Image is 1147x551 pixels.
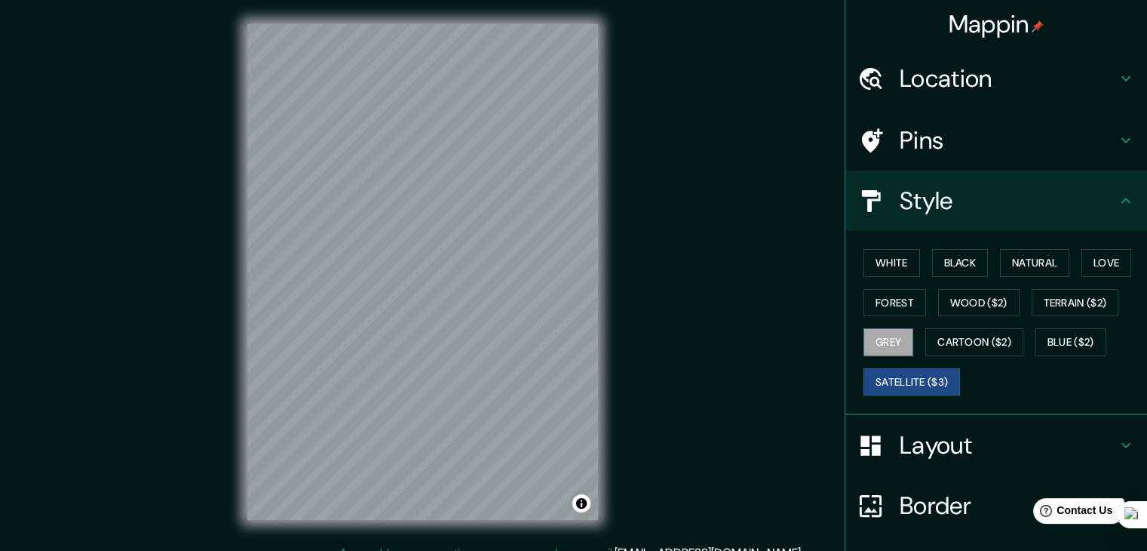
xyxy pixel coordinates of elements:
h4: Border [900,491,1117,521]
h4: Mappin [949,9,1044,39]
button: Blue ($2) [1035,328,1106,356]
button: Wood ($2) [938,289,1020,317]
button: Grey [863,328,913,356]
button: Toggle attribution [572,494,590,513]
div: Layout [845,415,1147,476]
h4: Location [900,63,1117,94]
img: pin-icon.png [1032,20,1044,32]
div: Border [845,476,1147,536]
button: Terrain ($2) [1032,289,1119,317]
div: Style [845,171,1147,231]
div: Location [845,48,1147,109]
button: White [863,249,920,277]
button: Forest [863,289,926,317]
button: Cartoon ($2) [925,328,1023,356]
iframe: Help widget launcher [1013,492,1130,534]
h4: Style [900,186,1117,216]
h4: Pins [900,125,1117,155]
button: Black [932,249,989,277]
button: Love [1081,249,1131,277]
button: Natural [1000,249,1069,277]
h4: Layout [900,430,1117,460]
canvas: Map [247,24,598,520]
button: Satellite ($3) [863,368,960,396]
div: Pins [845,110,1147,171]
